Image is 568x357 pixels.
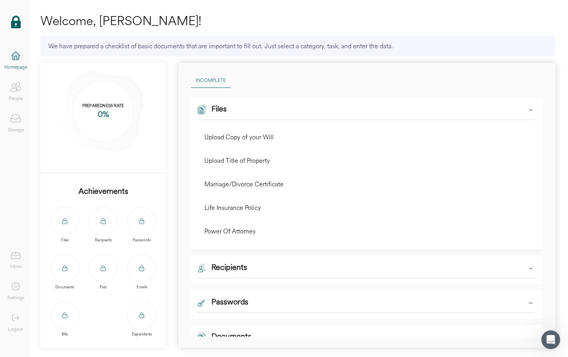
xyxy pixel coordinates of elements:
div: Welcome, [PERSON_NAME]! [40,13,201,29]
div: Recipients [211,262,247,278]
div: Emails [127,285,157,290]
div: Passwords [211,297,248,312]
div: Marriage/Divorce Certificate [204,179,284,190]
div: Preparedness rate [73,103,133,109]
div: Bills [50,332,80,337]
div: Homepage [4,64,27,71]
div: Pets [88,285,118,290]
div: Files [50,238,80,242]
div: Power Of Attorney [204,226,256,237]
div: Upload Title of Property [204,155,270,166]
iframe: Intercom live chat [541,330,560,349]
div: Dependents [127,332,157,337]
div: Life Insurance Policy [204,202,261,213]
div: Files [211,104,227,119]
div: We have prepared a checklist of basic documents that are important to fill out. Just select a cat... [40,36,555,56]
div: People [9,95,23,103]
div: Documents [211,331,251,347]
div: Logout [8,326,23,333]
div: Settings [7,294,24,302]
div: INCOMPLETE [191,74,231,88]
div: Documents [50,285,80,290]
div: Passwords [127,238,157,242]
div: Recipients [88,238,118,242]
div: Upload Copy of your Will [204,132,274,143]
div: 0% [73,109,133,120]
div: Inbox [10,263,22,271]
div: Achievements [40,186,166,197]
div: Storage [8,126,24,134]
